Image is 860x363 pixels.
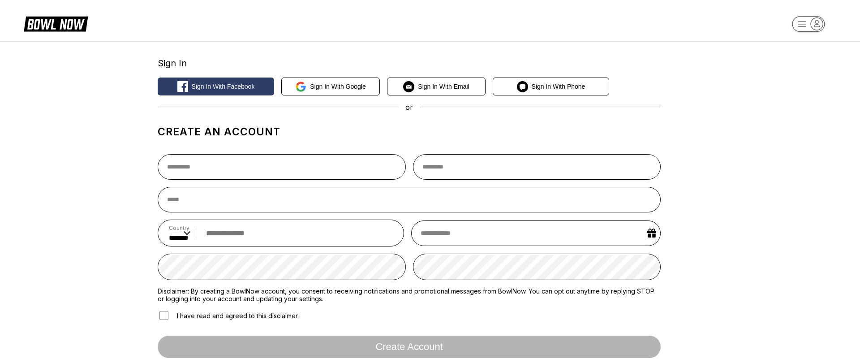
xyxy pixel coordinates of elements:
label: Disclaimer: By creating a BowlNow account, you consent to receiving notifications and promotional... [158,287,661,302]
div: or [158,103,661,112]
div: Sign In [158,58,661,69]
span: Sign in with Phone [532,83,585,90]
button: Sign in with Email [387,78,486,95]
span: Sign in with Email [418,83,469,90]
input: I have read and agreed to this disclaimer. [159,311,168,320]
label: I have read and agreed to this disclaimer. [158,310,299,321]
span: Sign in with Facebook [192,83,255,90]
h1: Create an account [158,125,661,138]
span: Sign in with Google [310,83,366,90]
button: Sign in with Facebook [158,78,274,95]
label: Country [169,225,190,231]
button: Sign in with Google [281,78,380,95]
button: Sign in with Phone [493,78,609,95]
